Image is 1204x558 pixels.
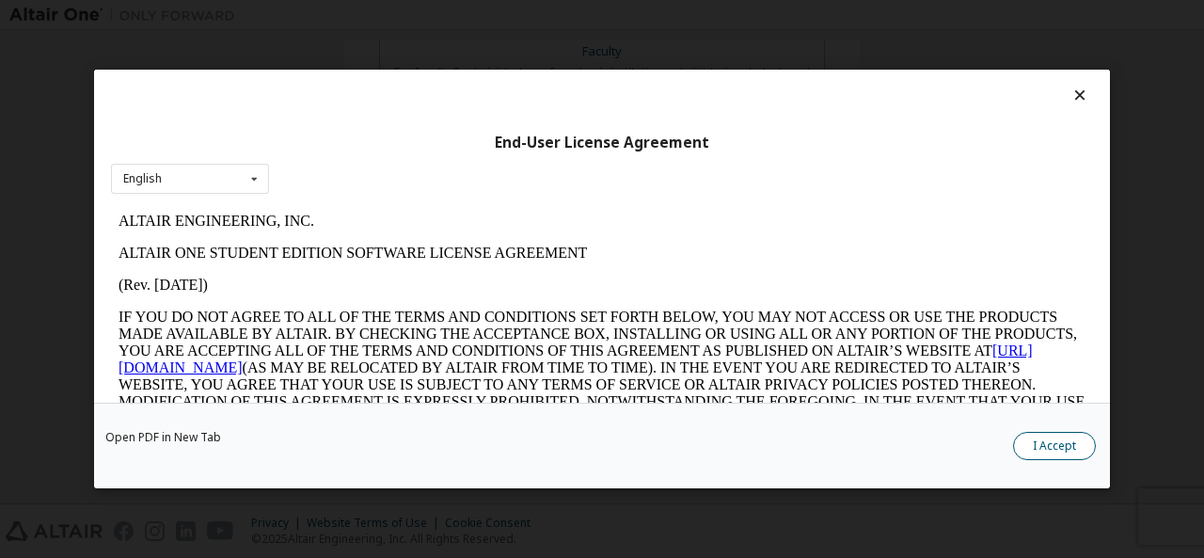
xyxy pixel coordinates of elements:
a: Open PDF in New Tab [105,432,221,443]
p: ALTAIR ONE STUDENT EDITION SOFTWARE LICENSE AGREEMENT [8,40,974,56]
button: I Accept [1013,432,1096,460]
div: End-User License Agreement [111,134,1093,152]
div: English [123,173,162,184]
p: IF YOU DO NOT AGREE TO ALL OF THE TERMS AND CONDITIONS SET FORTH BELOW, YOU MAY NOT ACCESS OR USE... [8,104,974,239]
p: (Rev. [DATE]) [8,72,974,88]
a: [URL][DOMAIN_NAME] [8,137,922,170]
p: ALTAIR ENGINEERING, INC. [8,8,974,24]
